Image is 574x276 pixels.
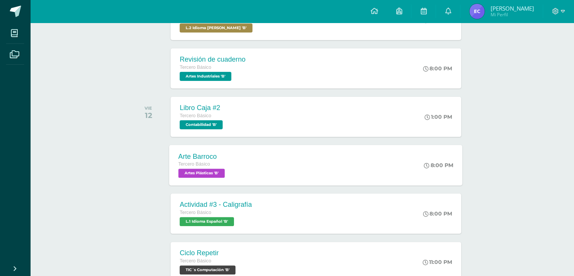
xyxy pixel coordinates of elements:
span: Artes Plásticas 'B' [179,169,225,178]
div: VIE [145,105,152,111]
div: 11:00 PM [423,259,452,265]
span: TIC´s Computación 'B' [180,265,235,274]
div: 1:00 PM [425,113,452,120]
span: L.2 Idioma Maya Kaqchikel 'B' [180,23,252,33]
div: Revisión de cuaderno [180,56,245,64]
span: Tercero Básico [180,210,211,215]
div: 8:00 PM [424,162,454,169]
div: Arte Barroco [179,152,227,160]
div: 12 [145,111,152,120]
span: Mi Perfil [490,11,534,18]
img: 131da0fb8e6f9eaa9646e08db0c1e741.png [469,4,485,19]
div: Libro Caja #2 [180,104,225,112]
div: 8:00 PM [423,210,452,217]
span: L.1 Idioma Español 'B' [180,217,234,226]
span: Tercero Básico [179,161,210,167]
span: Tercero Básico [180,258,211,264]
span: Contabilidad 'B' [180,120,223,129]
span: Artes Industriales 'B' [180,72,231,81]
div: Ciclo Repetir [180,249,237,257]
span: Tercero Básico [180,113,211,118]
span: Tercero Básico [180,65,211,70]
span: [PERSON_NAME] [490,5,534,12]
div: 8:00 PM [423,65,452,72]
div: Actividad #3 - Caligrafía [180,201,252,209]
